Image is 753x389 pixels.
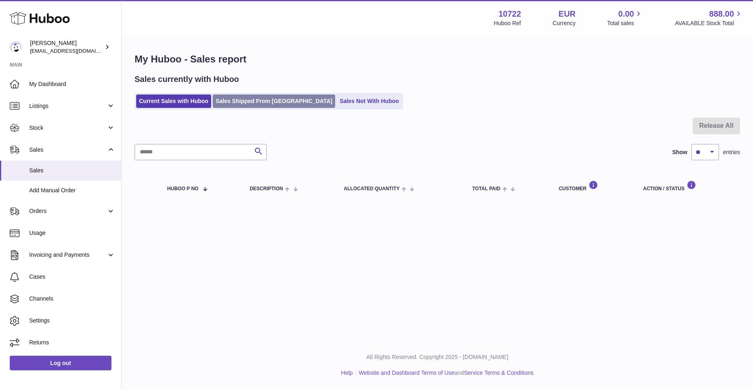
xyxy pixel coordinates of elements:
a: Service Terms & Conditions [464,370,534,376]
span: Settings [29,317,115,325]
span: 0.00 [618,9,634,19]
a: Sales Not With Huboo [337,95,402,108]
a: 888.00 AVAILABLE Stock Total [675,9,743,27]
a: 0.00 Total sales [607,9,643,27]
span: ALLOCATED Quantity [344,186,400,191]
span: [EMAIL_ADDRESS][DOMAIN_NAME] [30,47,119,54]
span: Cases [29,273,115,281]
img: sales@plantcaretools.com [10,41,22,53]
span: Listings [29,102,107,110]
div: Action / Status [643,181,732,191]
strong: EUR [558,9,575,19]
span: Sales [29,146,107,154]
span: 888.00 [709,9,734,19]
span: Stock [29,124,107,132]
a: Current Sales with Huboo [136,95,211,108]
span: Description [250,186,283,191]
strong: 10722 [498,9,521,19]
a: Sales Shipped From [GEOGRAPHIC_DATA] [213,95,335,108]
div: Currency [553,19,576,27]
span: Usage [29,229,115,237]
span: AVAILABLE Stock Total [675,19,743,27]
span: My Dashboard [29,80,115,88]
span: Returns [29,339,115,346]
span: Total sales [607,19,643,27]
span: Channels [29,295,115,303]
li: and [356,369,533,377]
h1: My Huboo - Sales report [135,53,740,66]
div: [PERSON_NAME] [30,39,103,55]
div: Customer [559,181,627,191]
a: Website and Dashboard Terms of Use [359,370,454,376]
a: Help [341,370,353,376]
span: Sales [29,167,115,174]
span: Orders [29,207,107,215]
h2: Sales currently with Huboo [135,74,239,85]
span: entries [723,148,740,156]
span: Add Manual Order [29,187,115,194]
span: Huboo P no [167,186,199,191]
span: Invoicing and Payments [29,251,107,259]
p: All Rights Reserved. Copyright 2025 - [DOMAIN_NAME] [128,353,747,361]
label: Show [672,148,687,156]
div: Huboo Ref [494,19,521,27]
a: Log out [10,356,111,370]
span: Total paid [472,186,501,191]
